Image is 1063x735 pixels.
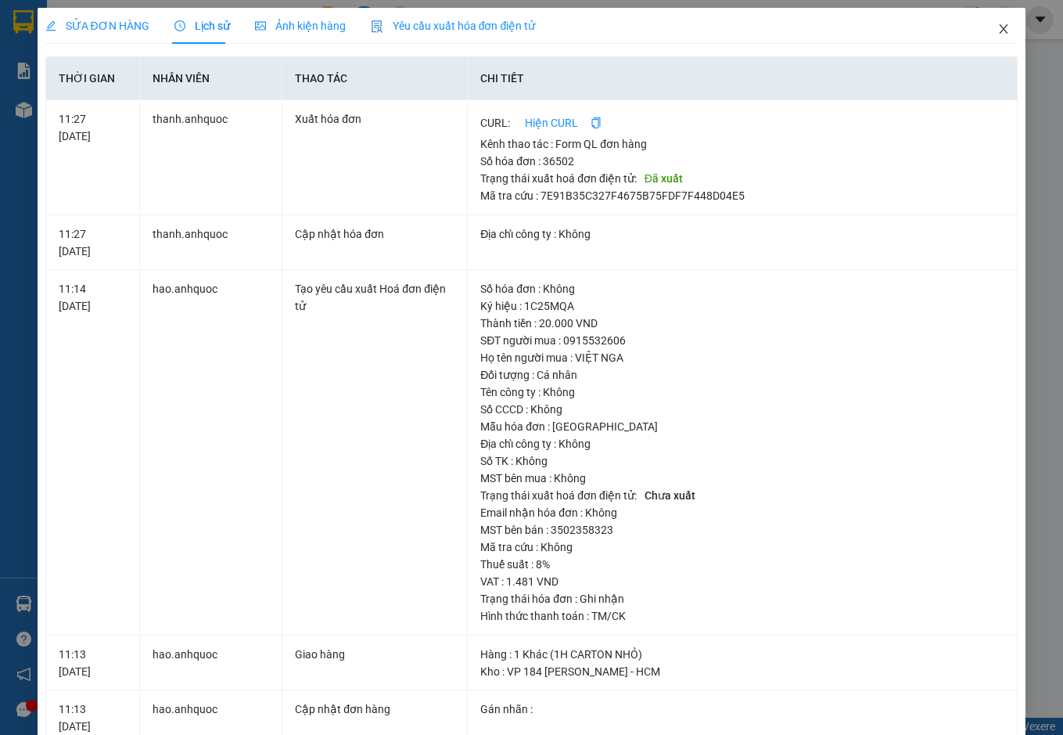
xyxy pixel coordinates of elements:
span: Đã xuất [639,171,688,186]
button: Close [982,8,1025,52]
div: Kho : VP 184 [PERSON_NAME] - HCM [480,663,1004,680]
div: MST bên mua : Không [480,470,1004,487]
div: Địa chỉ công ty : Không [480,225,1004,243]
div: Email nhận hóa đơn : Không [480,504,1004,521]
div: 11:13 [DATE] [59,646,127,680]
div: 11:14 [DATE] [59,280,127,315]
span: Lịch sử [174,20,230,32]
div: Mẫu hóa đơn : [GEOGRAPHIC_DATA] [480,418,1004,435]
img: icon [371,20,383,33]
div: Giao hàng [295,646,454,663]
span: Yêu cầu xuất hóa đơn điện tử [371,20,536,32]
div: Địa chỉ công ty : Không [480,435,1004,452]
div: Trạng thái xuất hoá đơn điện tử : [480,487,1004,504]
button: Hiện CURL [512,110,591,135]
div: Tên công ty : Không [480,384,1004,401]
div: 11:13 [DATE] [59,701,127,735]
div: Thành tiền : 20.000 VND [480,315,1004,332]
td: thanh.anhquoc [140,215,282,271]
td: thanh.anhquoc [140,100,282,215]
div: Số CCCD : Không [480,401,1004,418]
div: Cập nhật hóa đơn [295,225,454,243]
div: Mã tra cứu : Không [480,539,1004,556]
div: SĐT người mua : 0915532606 [480,332,1004,349]
td: hao.anhquoc [140,270,282,636]
div: 11:27 [DATE] [59,110,127,145]
span: clock-circle [174,20,185,31]
span: Hiện CURL [525,114,578,132]
div: 11:27 [DATE] [59,225,127,260]
div: CURL : [480,110,1004,135]
div: Kênh thao tác : Form QL đơn hàng [480,135,1004,153]
div: Ký hiệu : 1C25MQA [480,297,1004,315]
div: Xuất hóa đơn [295,110,454,128]
div: Mã tra cứu : 7E91B35C327F4675B75FDF7F448D04E5 [480,187,1004,204]
th: Chi tiết [468,57,1018,100]
div: Tạo yêu cầu xuất Hoá đơn điện tử [295,280,454,315]
th: Nhân viên [140,57,282,100]
div: Hình thức thanh toán : TM/CK [480,607,1004,625]
span: edit [45,20,56,31]
div: Thuế suất : 8% [480,556,1004,573]
div: Trạng thái xuất hoá đơn điện tử : [480,170,1004,187]
div: Gán nhãn : [480,701,1004,718]
div: Trạng thái hóa đơn : Ghi nhận [480,590,1004,607]
div: Số hóa đơn : 36502 [480,153,1004,170]
div: Cập nhật đơn hàng [295,701,454,718]
span: copy [591,117,602,128]
td: hao.anhquoc [140,636,282,691]
span: close [997,23,1010,35]
div: Số TK : Không [480,452,1004,470]
span: Chưa xuất [639,488,701,503]
span: SỬA ĐƠN HÀNG [45,20,149,32]
div: Số hóa đơn : Không [480,280,1004,297]
span: picture [255,20,266,31]
th: Thời gian [46,57,141,100]
span: Ảnh kiện hàng [255,20,346,32]
div: Đối tượng : Cá nhân [480,366,1004,384]
th: Thao tác [282,57,468,100]
div: Hàng : 1 Khác (1H CARTON NHỎ) [480,646,1004,663]
div: MST bên bán : 3502358323 [480,521,1004,539]
div: VAT : 1.481 VND [480,573,1004,590]
div: Họ tên người mua : VIỆT NGA [480,349,1004,366]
